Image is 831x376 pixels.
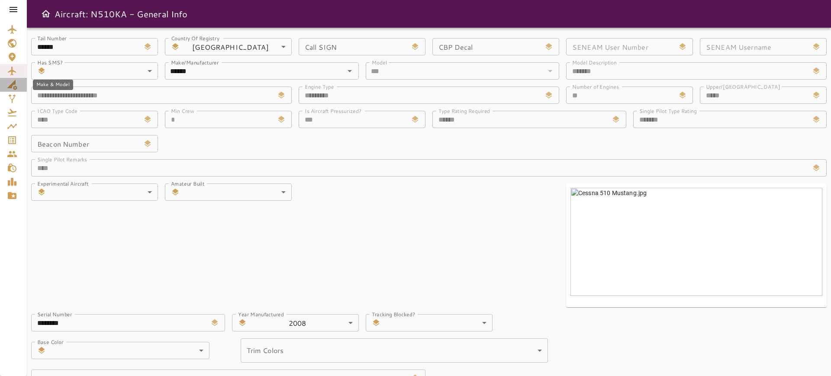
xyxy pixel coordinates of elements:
[372,310,415,318] label: Tracking Blocked?
[438,107,490,114] label: Type Rating Required
[49,342,209,359] div: ​
[55,7,188,21] h6: Aircraft: N510KA - General Info
[706,83,780,90] label: Upper/[GEOGRAPHIC_DATA]
[37,34,67,42] label: Tail Number
[37,338,63,345] label: Base Color
[305,83,334,90] label: Engine Type
[37,310,72,318] label: Serial Number
[171,180,204,187] label: Amateur Built
[570,188,822,296] img: Cessna 510 Mustang.jpg
[384,314,493,331] div: ​
[49,183,158,201] div: ​
[344,65,356,77] button: Open
[639,107,696,114] label: Single Pilot Type Rating
[171,34,219,42] label: Country Of Registry
[171,107,194,114] label: Min Crew
[171,58,219,66] label: Make/Manufacturer
[238,310,284,318] label: Year Manufactured
[37,155,87,163] label: Single Pilot Remarks
[37,107,77,114] label: ICAO Type Code
[250,314,359,331] div: 2008
[372,58,387,66] label: Model
[241,338,548,363] div: ​
[305,107,361,114] label: Is Aircraft Pressurized?
[183,38,292,55] div: [GEOGRAPHIC_DATA]
[183,183,292,201] div: ​
[37,180,89,187] label: Experimental Aircraft
[49,62,158,80] div: ​
[37,58,63,66] label: Has SMS?
[572,83,619,90] label: Number of Engines
[33,80,73,90] div: Make & Model
[37,5,55,22] button: Open drawer
[572,58,617,66] label: Model Description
